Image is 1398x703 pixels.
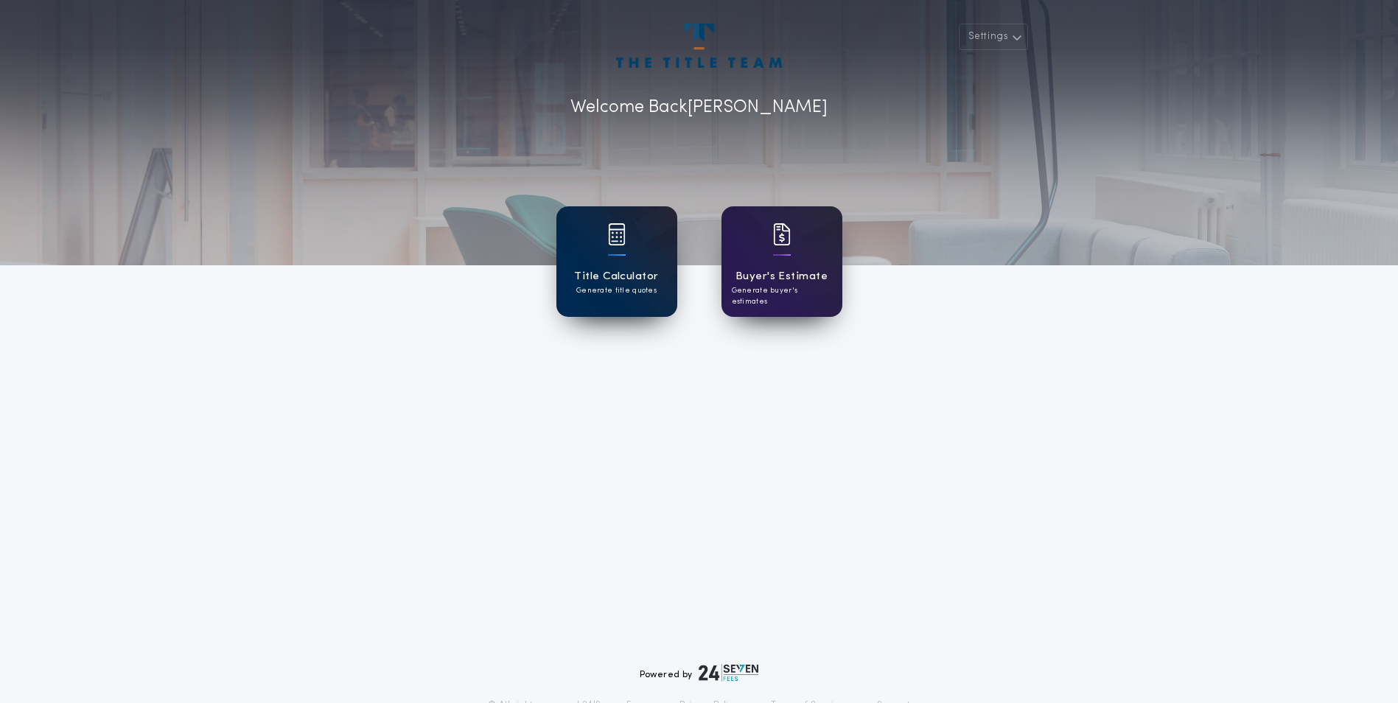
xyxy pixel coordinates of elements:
[608,223,626,245] img: card icon
[773,223,791,245] img: card icon
[616,24,781,68] img: account-logo
[640,664,759,682] div: Powered by
[699,664,759,682] img: logo
[576,285,657,296] p: Generate title quotes
[959,24,1028,50] button: Settings
[732,285,832,307] p: Generate buyer's estimates
[574,268,658,285] h1: Title Calculator
[735,268,828,285] h1: Buyer's Estimate
[721,206,842,317] a: card iconBuyer's EstimateGenerate buyer's estimates
[570,94,828,121] p: Welcome Back [PERSON_NAME]
[556,206,677,317] a: card iconTitle CalculatorGenerate title quotes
